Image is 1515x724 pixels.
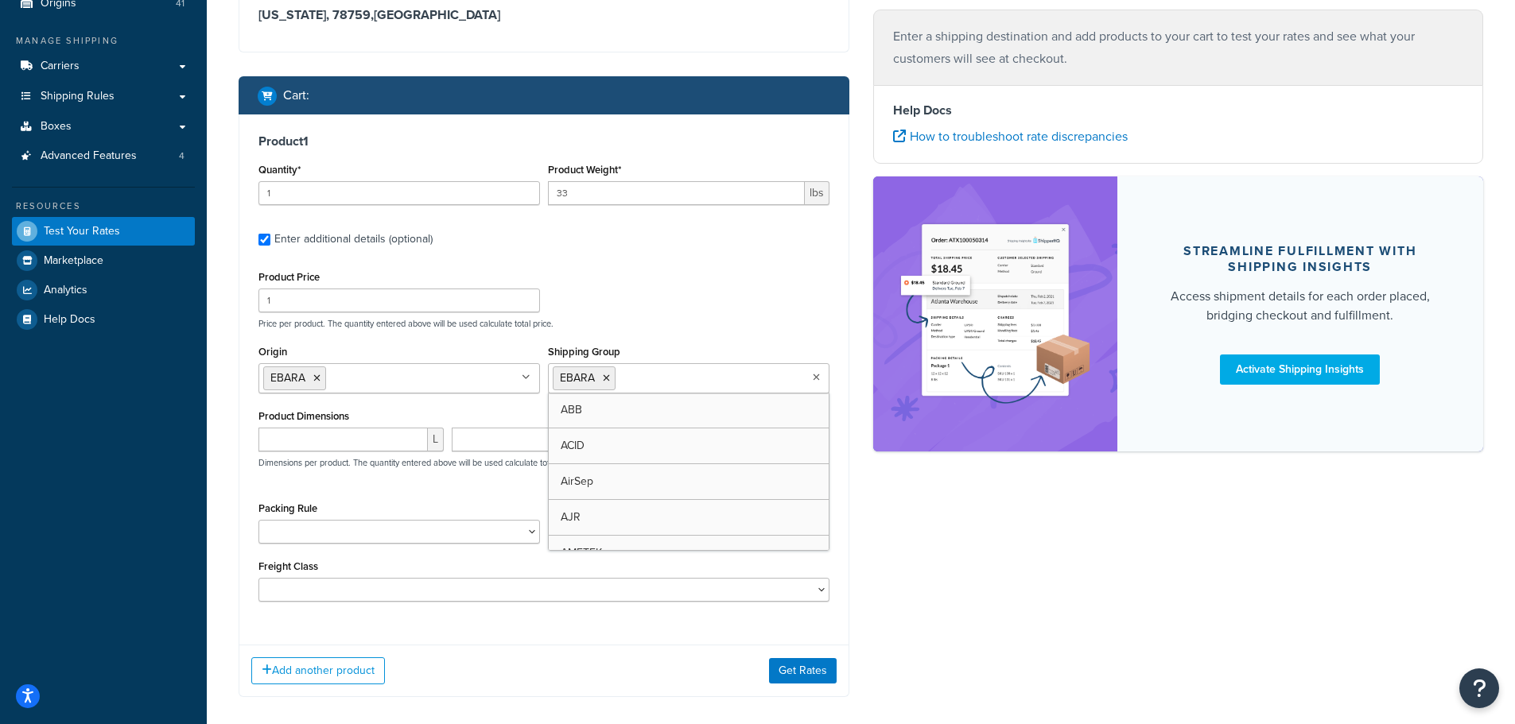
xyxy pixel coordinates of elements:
span: Marketplace [44,254,103,268]
a: How to troubleshoot rate discrepancies [893,127,1128,145]
div: Manage Shipping [12,34,195,48]
span: Boxes [41,120,72,134]
span: EBARA [560,370,595,386]
a: AirSep [549,464,829,499]
a: Test Your Rates [12,217,195,246]
label: Product Price [258,271,320,283]
span: AMETEK [561,544,602,561]
h3: [US_STATE], 78759 , [GEOGRAPHIC_DATA] [258,7,829,23]
button: Add another product [251,657,385,684]
label: Product Dimensions [258,410,349,422]
label: Origin [258,346,287,358]
label: Packing Rule [258,502,317,514]
span: Shipping Rules [41,90,115,103]
a: Analytics [12,276,195,304]
div: Enter additional details (optional) [274,228,433,250]
span: AirSep [561,473,593,490]
a: ABB [549,393,829,428]
a: AMETEK [549,536,829,571]
a: Advanced Features4 [12,141,195,171]
p: Price per product. The quantity entered above will be used calculate total price. [254,318,833,329]
a: Shipping Rules [12,82,195,111]
input: 0 [258,181,540,205]
a: Activate Shipping Insights [1220,354,1380,385]
label: Product Weight* [548,164,621,176]
label: Shipping Group [548,346,620,358]
span: L [428,428,444,451]
h2: Cart : [283,88,309,103]
span: Carriers [41,60,80,73]
a: AJR [549,500,829,535]
a: Marketplace [12,246,195,275]
span: ABB [561,401,582,418]
span: Test Your Rates [44,225,120,238]
a: Carriers [12,52,195,81]
span: Help Docs [44,313,95,327]
p: Dimensions per product. The quantity entered above will be used calculate total volume. [254,457,588,468]
img: feature-image-si-e24932ea9b9fcd0ff835db86be1ff8d589347e8876e1638d903ea230a36726be.png [897,200,1094,428]
span: lbs [805,181,829,205]
input: 0.00 [548,181,805,205]
label: Freight Class [258,560,318,572]
span: EBARA [270,370,305,386]
span: ACID [561,437,585,454]
p: Enter a shipping destination and add products to your cart to test your rates and see what your c... [893,25,1464,70]
input: Enter additional details (optional) [258,234,270,246]
div: Streamline Fulfillment with Shipping Insights [1156,243,1446,275]
label: Quantity* [258,164,301,176]
li: Advanced Features [12,141,195,171]
button: Open Resource Center [1459,668,1499,708]
h4: Help Docs [893,101,1464,120]
span: 4 [179,149,185,163]
a: Boxes [12,112,195,141]
span: Advanced Features [41,149,137,163]
span: Analytics [44,284,87,297]
a: Help Docs [12,305,195,334]
a: ACID [549,428,829,463]
h3: Product 1 [258,134,829,149]
span: AJR [561,509,581,525]
div: Access shipment details for each order placed, bridging checkout and fulfillment. [1156,287,1446,325]
div: Resources [12,199,195,213]
button: Get Rates [769,658,837,683]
